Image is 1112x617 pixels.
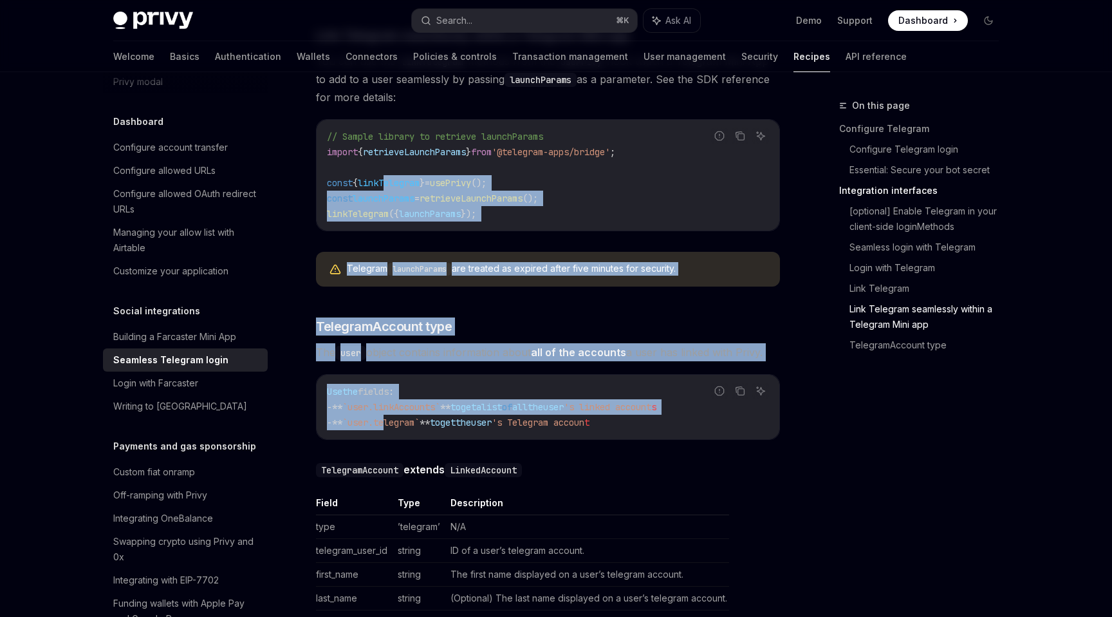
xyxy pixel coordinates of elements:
span: usePrivy [430,177,471,189]
a: Link Telegram seamlessly within a Telegram Mini app [849,299,1009,335]
div: Off-ramping with Privy [113,488,207,503]
td: (Optional) The last name displayed on a user’s telegram account. [445,586,729,610]
div: Integrating OneBalance [113,511,213,526]
span: (); [471,177,486,189]
a: Policies & controls [413,41,497,72]
svg: Warning [329,263,342,276]
span: const [327,193,353,204]
a: all of the accounts [531,346,626,359]
span: import [327,146,358,158]
span: from [471,146,492,158]
div: Telegram are treated as expired after five minutes for security. [347,262,767,276]
a: Integrating with EIP-7702 [103,569,268,592]
span: the [528,401,543,413]
span: (); [523,193,538,204]
button: Ask AI [752,383,769,399]
a: Custom fiat onramp [103,460,268,484]
a: Integration interfaces [839,180,1009,201]
div: Building a Farcaster Mini App [113,329,236,345]
button: Search...⌘K [412,9,637,32]
a: Transaction management [512,41,628,72]
span: - [327,417,332,428]
span: { [358,146,363,158]
td: ’telegram’ [393,515,445,538]
div: Swapping crypto using Privy and 0x [113,534,260,565]
span: get [440,417,456,428]
a: Configure account transfer [103,136,268,159]
div: Integrating with EIP-7702 [113,573,219,588]
div: Configure allowed URLs [113,163,216,178]
span: ({ [389,208,399,220]
span: launchParams [353,193,414,204]
a: Writing to [GEOGRAPHIC_DATA] [103,395,268,418]
span: Dashboard [898,14,948,27]
span: Ask AI [665,14,691,27]
span: You can use the methods from the hook within a Telegram Mini App to add to a user seamlessly by p... [316,52,780,106]
a: Recipes [793,41,830,72]
a: Swapping crypto using Privy and 0x [103,530,268,569]
a: Essential: Secure your bot secret [849,160,1009,180]
span: - [327,401,332,413]
div: Writing to [GEOGRAPHIC_DATA] [113,399,247,414]
span: t [584,417,589,428]
span: `user.telegram` [342,417,420,428]
span: the [456,417,471,428]
span: a [476,401,481,413]
span: '@telegram-apps/bridge' [492,146,610,158]
code: LinkedAccount [445,463,522,477]
span: 's Telegram accoun [492,417,584,428]
span: { [353,177,358,189]
span: The object contains information about a user has linked with Privy. [316,343,780,361]
td: string [393,538,445,562]
a: Configure allowed OAuth redirect URLs [103,182,268,221]
span: launchParams [399,208,461,220]
div: Login with Farcaster [113,375,198,391]
button: Toggle dark mode [978,10,999,31]
div: Configure allowed OAuth redirect URLs [113,186,260,217]
a: Integrating OneBalance [103,507,268,530]
span: linkTelegram [358,177,420,189]
a: TelegramAccount type [849,335,1009,356]
span: ⌘ K [616,15,629,26]
code: launchParams [505,73,577,87]
a: Link Telegram [849,278,1009,299]
a: Welcome [113,41,154,72]
button: Report incorrect code [711,128,728,144]
span: // Sample library to retrieve launchParams [327,131,543,142]
span: get [461,401,476,413]
td: N/A [445,515,729,538]
a: Dashboard [888,10,968,31]
code: launchParams [387,263,452,276]
a: Customize your application [103,260,268,283]
span: s [651,401,656,413]
a: Managing your allow list with Airtable [103,221,268,260]
span: to [430,417,440,428]
span: of [502,401,512,413]
span: : [389,386,394,397]
span: user [471,417,492,428]
td: string [393,562,445,586]
a: Configure allowed URLs [103,159,268,182]
span: fields [358,386,389,397]
a: User management [644,41,726,72]
span: retrieveLaunchParams [420,193,523,204]
strong: extends [316,463,522,476]
a: Seamless Telegram login [103,348,268,372]
span: } [420,177,425,189]
span: On this page [852,98,910,113]
div: Customize your application [113,263,228,279]
span: } [466,146,471,158]
button: Report incorrect code [711,383,728,399]
button: Copy the contents from the code block [732,383,748,399]
a: Demo [796,14,822,27]
span: 's linked account [564,401,651,413]
button: Ask AI [644,9,700,32]
th: Description [445,497,729,515]
a: Building a Farcaster Mini App [103,325,268,348]
h5: Dashboard [113,114,163,129]
a: Connectors [346,41,398,72]
code: user [335,346,366,360]
td: first_name [316,562,393,586]
span: list [481,401,502,413]
span: = [425,177,430,189]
